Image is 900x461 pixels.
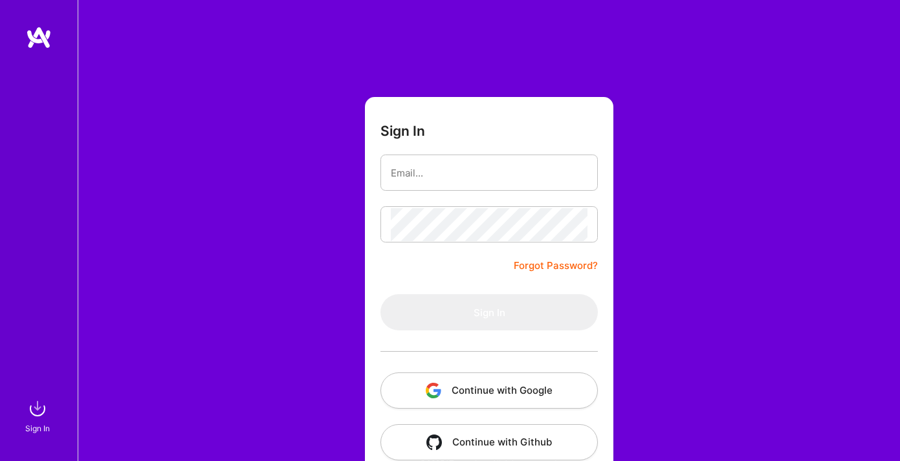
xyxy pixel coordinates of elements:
button: Continue with Google [380,372,598,409]
img: icon [426,383,441,398]
a: sign inSign In [27,396,50,435]
a: Forgot Password? [514,258,598,273]
button: Continue with Github [380,424,598,460]
img: icon [426,434,442,450]
button: Sign In [380,294,598,330]
img: logo [26,26,52,49]
h3: Sign In [380,123,425,139]
div: Sign In [25,422,50,435]
input: Email... [391,156,587,189]
img: sign in [25,396,50,422]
